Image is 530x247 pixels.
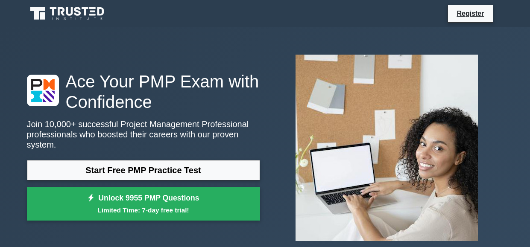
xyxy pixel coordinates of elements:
a: Unlock 9955 PMP QuestionsLimited Time: 7-day free trial! [27,187,260,221]
h1: Ace Your PMP Exam with Confidence [27,71,260,112]
p: Join 10,000+ successful Project Management Professional professionals who boosted their careers w... [27,119,260,150]
a: Register [451,8,489,19]
small: Limited Time: 7-day free trial! [38,205,249,215]
a: Start Free PMP Practice Test [27,160,260,180]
